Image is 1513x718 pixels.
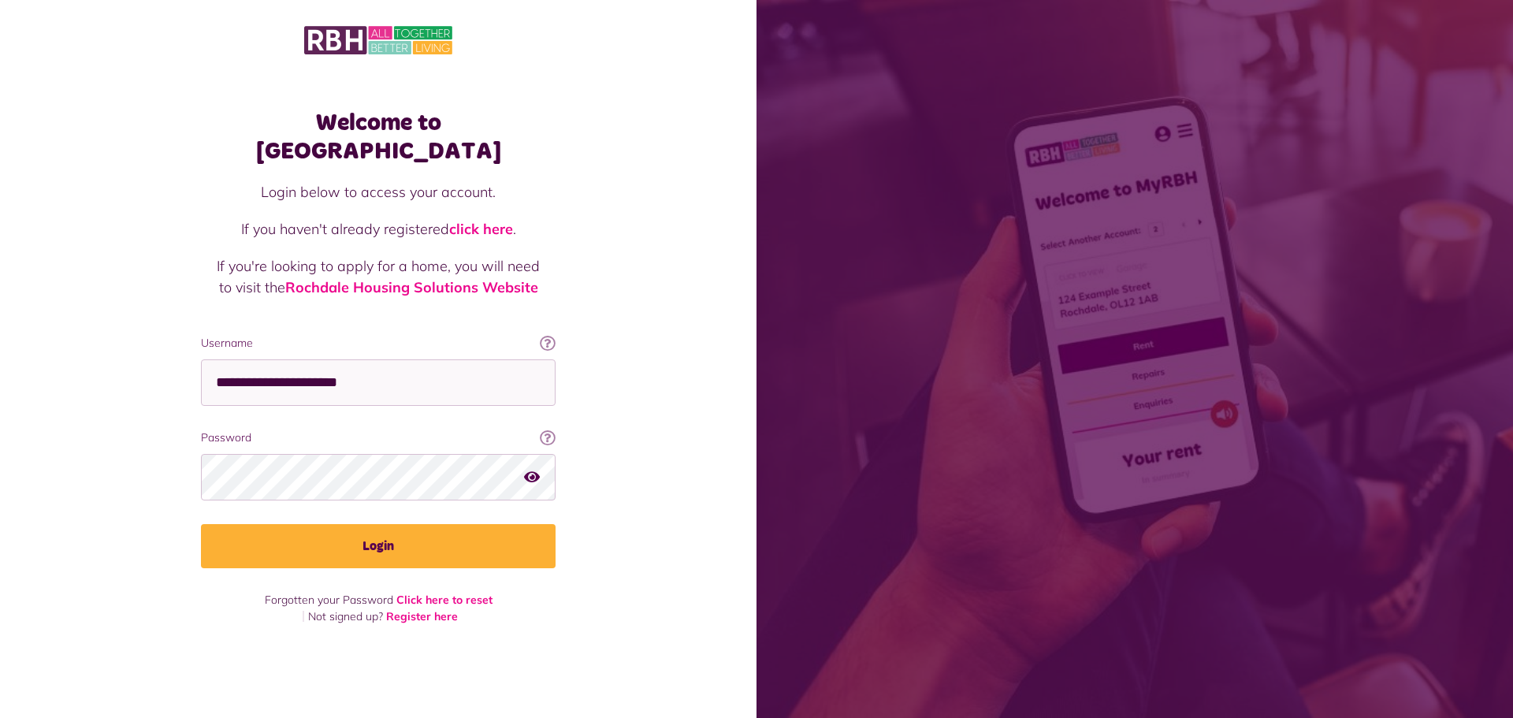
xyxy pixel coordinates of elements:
button: Login [201,524,556,568]
p: If you're looking to apply for a home, you will need to visit the [217,255,540,298]
img: MyRBH [304,24,452,57]
label: Username [201,335,556,352]
p: If you haven't already registered . [217,218,540,240]
a: click here [449,220,513,238]
span: Not signed up? [308,609,383,623]
p: Login below to access your account. [217,181,540,203]
a: Register here [386,609,458,623]
span: Forgotten your Password [265,593,393,607]
a: Rochdale Housing Solutions Website [285,278,538,296]
h1: Welcome to [GEOGRAPHIC_DATA] [201,109,556,166]
label: Password [201,430,556,446]
a: Click here to reset [396,593,493,607]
